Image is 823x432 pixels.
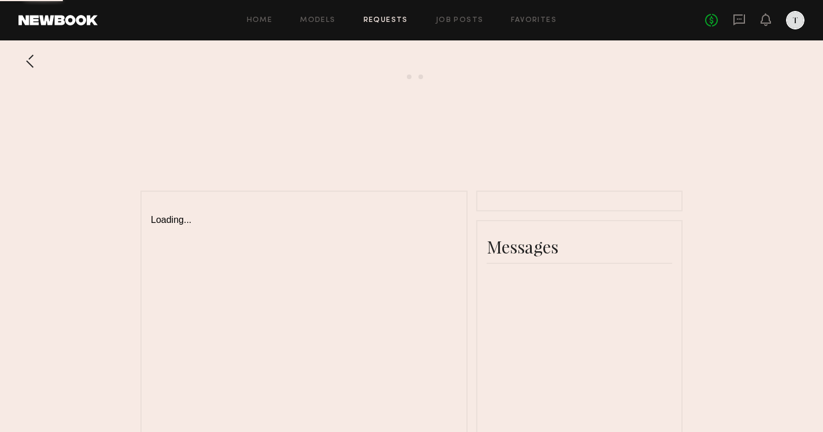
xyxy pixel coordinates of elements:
a: Models [300,17,335,24]
a: Favorites [511,17,557,24]
a: Job Posts [436,17,484,24]
a: Home [247,17,273,24]
div: Loading... [151,201,457,225]
a: Requests [364,17,408,24]
div: Messages [487,235,672,258]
